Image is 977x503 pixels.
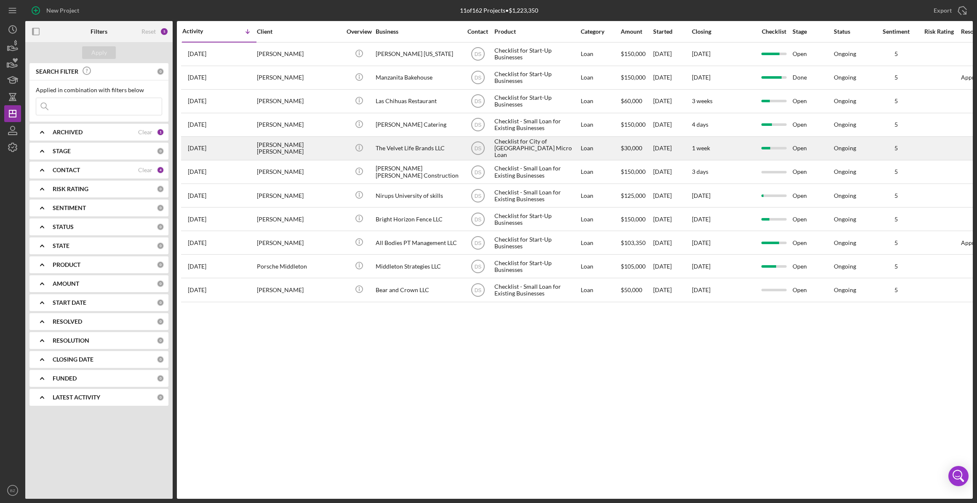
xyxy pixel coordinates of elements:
div: 5 [875,192,917,199]
time: [DATE] [692,74,710,81]
div: Clear [138,129,152,136]
b: RISK RATING [53,186,88,192]
div: Done [793,67,833,89]
div: 5 [875,168,917,175]
time: 3 weeks [692,97,713,104]
div: Porsche Middleton [257,255,341,277]
div: Open [793,208,833,230]
time: 2025-08-19 17:07 [188,98,206,104]
div: Started [653,28,691,35]
b: STATE [53,242,69,249]
div: Middleton Strategies LLC [376,255,460,277]
div: 5 [875,240,917,246]
div: Stage [793,28,833,35]
div: 0 [157,299,164,306]
div: Amount [621,28,652,35]
div: $103,350 [621,232,652,254]
div: Contact [462,28,494,35]
div: Checklist for Start-Up Businesses [494,255,579,277]
time: [DATE] [692,263,710,270]
div: Risk Rating [918,28,960,35]
div: 5 [875,263,917,270]
div: Checklist for Start-Up Businesses [494,90,579,112]
div: Loan [581,232,620,254]
div: [DATE] [653,232,691,254]
button: Apply [82,46,116,59]
div: Bright Horizon Fence LLC [376,208,460,230]
b: RESOLUTION [53,337,89,344]
text: DS [474,193,481,199]
div: Nirups University of skills [376,184,460,207]
div: 0 [157,223,164,231]
div: Clear [138,167,152,173]
div: Checklist - Small Loan for Existing Businesses [494,184,579,207]
div: Loan [581,208,620,230]
div: 5 [875,121,917,128]
div: [DATE] [653,90,691,112]
time: 2025-07-28 17:39 [188,121,206,128]
div: 0 [157,356,164,363]
b: AMOUNT [53,280,79,287]
div: 5 [875,74,917,81]
text: DS [474,240,481,246]
div: Activity [182,28,219,35]
b: LATEST ACTIVITY [53,394,100,401]
div: [DATE] [653,161,691,183]
div: Apply [91,46,107,59]
div: $150,000 [621,43,652,65]
div: Bear and Crown LLC [376,279,460,301]
b: CONTACT [53,167,80,173]
div: Checklist for Start-Up Businesses [494,232,579,254]
div: 0 [157,147,164,155]
div: Open [793,90,833,112]
div: $150,000 [621,161,652,183]
b: STAGE [53,148,71,154]
div: Loan [581,184,620,207]
time: 2025-07-13 17:55 [188,192,206,199]
div: Export [934,2,952,19]
div: Overview [343,28,375,35]
time: 2025-08-24 17:48 [188,51,206,57]
time: 2025-08-21 04:05 [188,74,206,81]
div: [PERSON_NAME] [257,279,341,301]
div: All Bodies PT Management LLC [376,232,460,254]
text: DS [474,75,481,81]
div: Checklist - Small Loan for Existing Businesses [494,279,579,301]
div: Loan [581,90,620,112]
div: Loan [581,161,620,183]
time: [DATE] [692,286,710,293]
div: [DATE] [653,255,691,277]
div: [DATE] [653,279,691,301]
div: Ongoing [834,74,856,81]
b: Filters [91,28,107,35]
div: Ongoing [834,98,856,104]
text: DS [474,122,481,128]
div: 5 [875,145,917,152]
div: [PERSON_NAME] [257,184,341,207]
time: [DATE] [692,216,710,223]
b: STATUS [53,224,74,230]
div: 11 of 162 Projects • $1,223,350 [460,7,538,14]
b: ARCHIVED [53,129,83,136]
div: Manzanita Bakehouse [376,67,460,89]
time: [DATE] [692,50,710,57]
div: 1 [157,128,164,136]
div: 5 [875,216,917,223]
div: The Velvet Life Brands LLC [376,137,460,160]
b: FUNDED [53,375,77,382]
div: [DATE] [653,67,691,89]
div: Ongoing [834,121,856,128]
div: 5 [875,287,917,293]
div: 0 [157,261,164,269]
div: Open [793,184,833,207]
div: Loan [581,114,620,136]
div: [PERSON_NAME] [257,161,341,183]
div: Business [376,28,460,35]
div: Ongoing [834,192,856,199]
text: DS [474,263,481,269]
div: Client [257,28,341,35]
div: New Project [46,2,79,19]
time: 2025-06-03 18:26 [188,263,206,270]
div: Ongoing [834,263,856,270]
button: New Project [25,2,88,19]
